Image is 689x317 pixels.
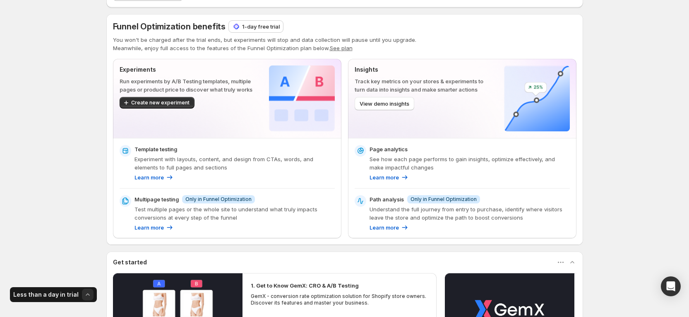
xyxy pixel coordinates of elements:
[134,223,174,232] a: Learn more
[120,77,256,94] p: Run experiments by A/B Testing templates, multiple pages or product price to discover what truly ...
[131,99,190,106] span: Create new experiment
[370,195,404,203] p: Path analysis
[134,155,335,172] p: Experiment with layouts, content, and design from CTAs, words, and elements to full pages and sec...
[411,196,477,203] span: Only in Funnel Optimization
[360,99,409,108] span: View demo insights
[13,290,79,299] h3: Less than a day in trial
[370,173,409,181] a: Learn more
[113,44,576,52] p: Meanwhile, enjoy full access to the features of the Funnel Optimization plan below.
[370,205,570,222] p: Understand the full journey from entry to purchase, identify where visitors leave the store and o...
[232,22,240,31] img: 1-day free trial
[370,223,409,232] a: Learn more
[185,196,252,203] span: Only in Funnel Optimization
[504,65,570,131] img: Insights
[134,205,335,222] p: Test multiple pages or the whole site to understand what truly impacts conversions at every step ...
[120,65,256,74] p: Experiments
[661,276,681,296] div: Open Intercom Messenger
[251,281,359,290] h2: 1. Get to Know GemX: CRO & A/B Testing
[134,173,164,181] p: Learn more
[120,97,194,109] button: Create new experiment
[370,155,570,172] p: See how each page performs to gain insights, optimize effectively, and make impactful changes
[251,293,429,306] p: GemX - conversion rate optimization solution for Shopify store owners. Discover its features and ...
[134,195,179,203] p: Multipage testing
[269,65,335,131] img: Experiments
[242,22,280,31] p: 1-day free trial
[113,36,576,44] p: You won't be charged after the trial ends, but experiments will stop and data collection will pau...
[370,173,399,181] p: Learn more
[355,65,491,74] p: Insights
[134,173,174,181] a: Learn more
[370,223,399,232] p: Learn more
[355,77,491,94] p: Track key metrics on your stores & experiments to turn data into insights and make smarter actions
[355,97,414,110] button: View demo insights
[134,223,164,232] p: Learn more
[370,145,408,153] p: Page analytics
[113,22,226,31] span: Funnel Optimization benefits
[113,258,147,266] h3: Get started
[134,145,177,153] p: Template testing
[330,45,353,51] button: See plan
